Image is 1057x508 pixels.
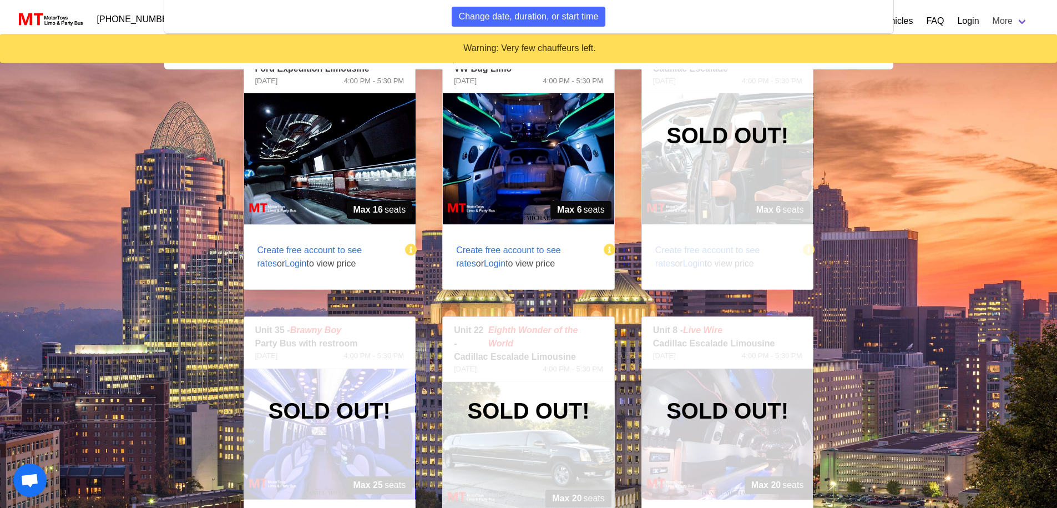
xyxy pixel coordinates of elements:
[9,42,1050,54] div: Warning: Very few chauffeurs left.
[452,7,606,27] button: Change date, duration, or start time
[90,8,184,31] a: [PHONE_NUMBER]
[443,230,605,284] span: or to view price
[550,201,611,219] span: seats
[926,14,944,28] a: FAQ
[443,93,614,224] img: 29%2002.jpg
[642,369,813,500] img: 08%2002.jpg
[344,76,404,87] span: 4:00 PM - 5:30 PM
[244,93,416,224] img: 02%2002.jpg
[484,259,505,268] span: Login
[957,14,979,28] a: Login
[244,369,416,500] img: 35%2002.jpg
[16,12,84,27] img: MotorToys Logo
[13,464,47,497] a: Open chat
[244,230,407,284] span: or to view price
[557,203,581,217] strong: Max 6
[986,10,1035,32] a: More
[255,76,278,87] span: [DATE]
[454,76,477,87] span: [DATE]
[880,14,913,28] a: Vehicles
[456,245,561,268] span: Create free account to see rates
[543,76,603,87] span: 4:00 PM - 5:30 PM
[347,201,413,219] span: seats
[285,259,306,268] span: Login
[642,93,813,224] img: 36%2002.jpg
[257,245,362,268] span: Create free account to see rates
[353,203,383,217] strong: Max 16
[459,10,599,23] span: Change date, duration, or start time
